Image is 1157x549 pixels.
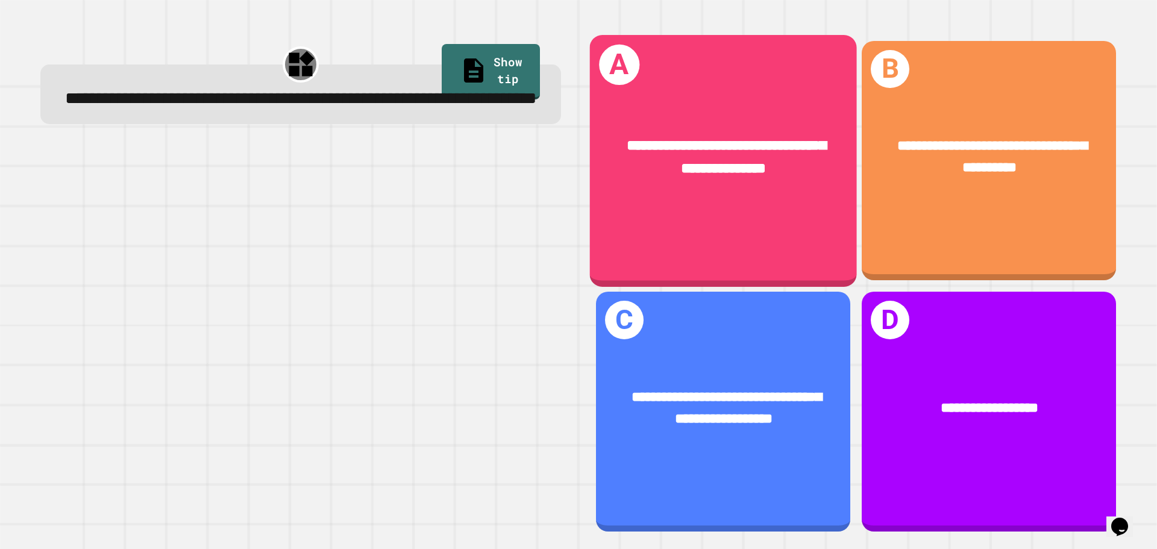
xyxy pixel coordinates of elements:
h1: D [871,301,909,339]
h1: A [599,44,639,84]
iframe: chat widget [1106,501,1145,537]
a: Show tip [442,44,540,99]
h1: B [871,50,909,89]
h1: C [605,301,644,339]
